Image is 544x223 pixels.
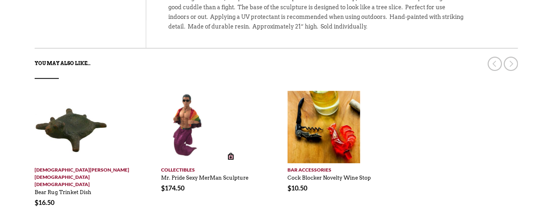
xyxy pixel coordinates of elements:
[35,198,54,206] bdi: 16.50
[161,171,248,181] a: Mr. Pride Sexy MerMan Sculpture
[288,163,391,174] a: Bar Accessories
[35,198,38,206] span: $
[161,184,184,192] bdi: 174.50
[161,163,265,174] a: Collectibles
[35,163,139,188] a: [DEMOGRAPHIC_DATA][PERSON_NAME][DEMOGRAPHIC_DATA][DEMOGRAPHIC_DATA]
[35,185,91,196] a: Bear Rug Trinket Dish
[288,184,291,192] span: $
[161,184,165,192] span: $
[35,60,91,66] strong: You may also like…
[223,149,238,163] a: Add to cart: “Mr. Pride Sexy MerMan Sculpture”
[288,171,371,181] a: Cock Blocker Novelty Wine Stop
[288,184,307,192] bdi: 10.50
